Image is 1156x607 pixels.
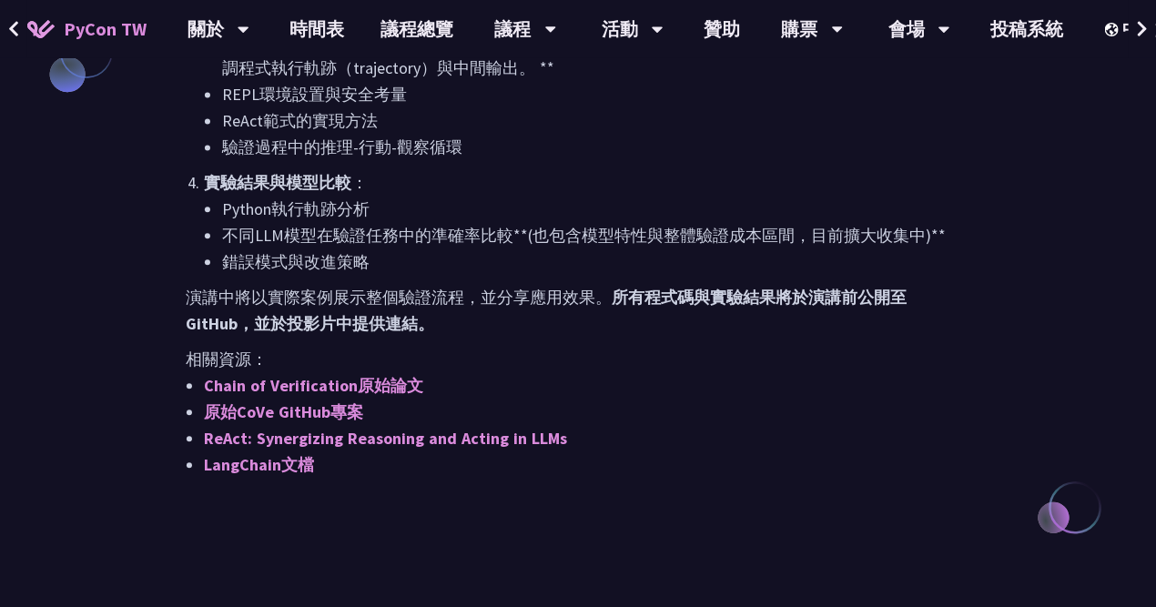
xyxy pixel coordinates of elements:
[222,196,970,222] li: Python執行軌跡分析
[64,15,147,43] span: PyCon TW
[222,222,970,248] li: 不同LLM模型在驗證任務中的準確率比較**(也包含模型特性與整體驗證成本區間，目前擴大收集中)**
[222,248,970,275] li: 錯誤模式與改進策略
[1105,23,1123,36] img: Locale Icon
[204,172,351,193] strong: 實驗結果與模型比較
[204,375,423,396] a: Chain of Verification原始論文
[27,20,55,38] img: Home icon of PyCon TW 2025
[9,6,165,52] a: PyCon TW
[186,346,970,372] p: 相關資源：
[222,134,970,160] li: 驗證過程中的推理-行動-觀察循環
[204,401,363,422] a: 原始CoVe GitHub專案
[222,81,970,107] li: REPL環境設置與安全考量
[204,454,314,475] a: LangChain文檔
[204,169,970,196] p: ：
[222,107,970,134] li: ReAct範式的實現方法
[204,428,567,449] a: ReAct: Synergizing Reasoning and Acting in LLMs
[186,284,970,337] p: 演講中將以實際案例展示整個驗證流程，並分享應用效果。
